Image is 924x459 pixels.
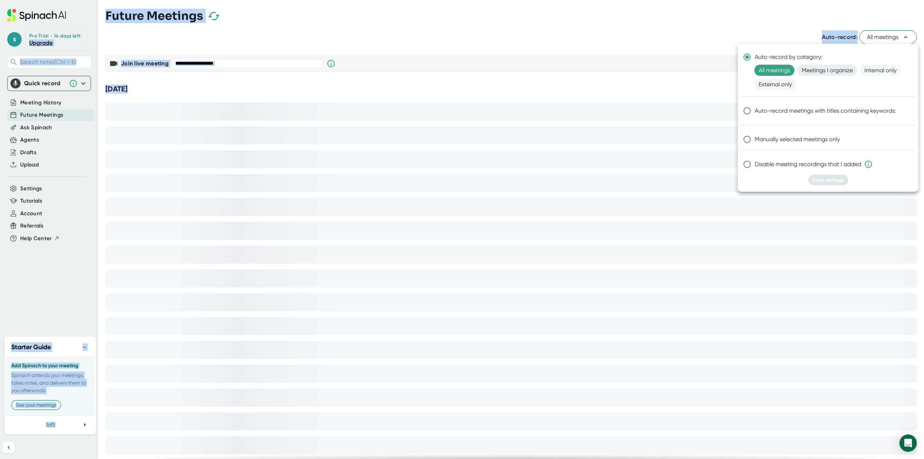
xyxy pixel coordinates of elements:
span: Internal only [860,65,901,76]
span: Disable meeting recordings that I added [755,160,873,169]
span: Manually selected meetings only [755,135,840,144]
span: Auto-record by category: [755,53,823,61]
span: All meetings [754,65,794,76]
span: Save settings [812,177,844,183]
span: Meetings I organize [797,65,857,76]
div: Open Intercom Messenger [899,434,917,452]
span: External only [754,79,796,90]
span: Auto-record meetings with titles containing keywords: [755,107,896,115]
button: Save settings [808,175,848,185]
